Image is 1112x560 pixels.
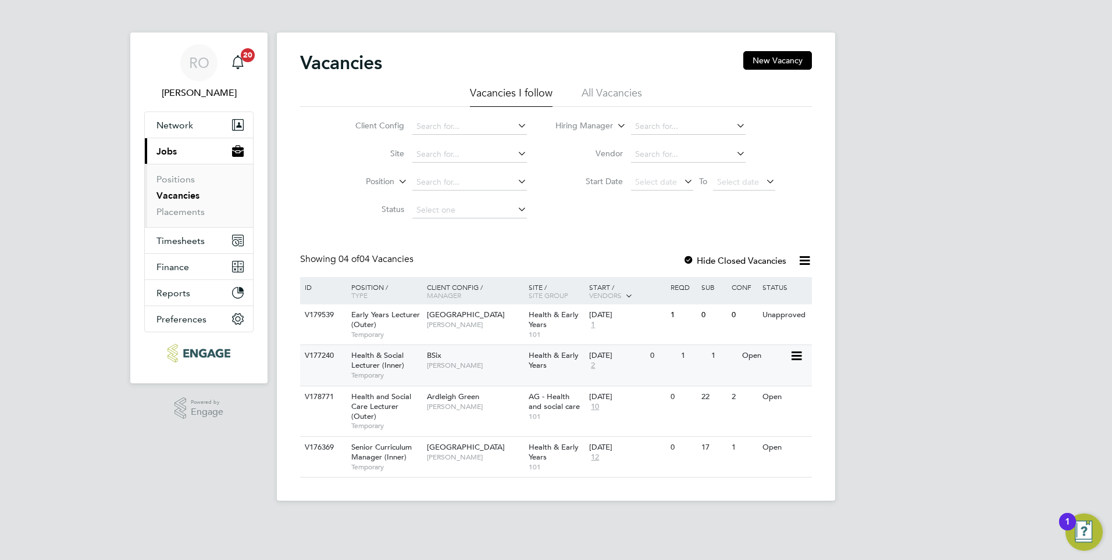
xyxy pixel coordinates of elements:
[144,344,254,362] a: Go to home page
[300,253,416,265] div: Showing
[668,304,698,326] div: 1
[529,462,584,472] span: 101
[144,44,254,100] a: RO[PERSON_NAME]
[589,351,644,361] div: [DATE]
[589,443,665,453] div: [DATE]
[338,253,414,265] span: 04 Vacancies
[337,204,404,214] label: Status
[760,304,810,326] div: Unapproved
[144,86,254,100] span: Roslyn O'Garro
[351,290,368,300] span: Type
[729,277,759,297] div: Conf
[698,277,729,297] div: Sub
[427,320,523,329] span: [PERSON_NAME]
[226,44,250,81] a: 20
[145,280,253,306] button: Reports
[631,119,746,135] input: Search for...
[683,255,786,266] label: Hide Closed Vacancies
[668,386,698,408] div: 0
[351,462,421,472] span: Temporary
[191,397,223,407] span: Powered by
[729,437,759,458] div: 1
[412,146,527,163] input: Search for...
[589,453,601,462] span: 12
[589,290,622,300] span: Vendors
[145,164,253,227] div: Jobs
[337,120,404,131] label: Client Config
[698,386,729,408] div: 22
[668,437,698,458] div: 0
[708,345,739,367] div: 1
[167,344,230,362] img: ncclondon-logo-retina.png
[145,254,253,279] button: Finance
[582,86,642,107] li: All Vacancies
[351,371,421,380] span: Temporary
[529,392,580,411] span: AG - Health and social care
[589,392,665,402] div: [DATE]
[631,146,746,163] input: Search for...
[351,421,421,430] span: Temporary
[156,314,206,325] span: Preferences
[191,407,223,417] span: Engage
[529,330,584,339] span: 101
[546,120,613,132] label: Hiring Manager
[424,277,526,305] div: Client Config /
[427,453,523,462] span: [PERSON_NAME]
[589,310,665,320] div: [DATE]
[351,310,420,329] span: Early Years Lecturer (Outer)
[427,442,505,452] span: [GEOGRAPHIC_DATA]
[327,176,394,188] label: Position
[156,120,193,131] span: Network
[739,345,790,367] div: Open
[743,51,812,70] button: New Vacancy
[647,345,678,367] div: 0
[156,146,177,157] span: Jobs
[156,288,190,299] span: Reports
[427,361,523,370] span: [PERSON_NAME]
[1065,514,1103,551] button: Open Resource Center, 1 new notification
[302,437,343,458] div: V176369
[635,177,677,187] span: Select date
[241,48,255,62] span: 20
[351,350,404,370] span: Health & Social Lecturer (Inner)
[589,402,601,412] span: 10
[427,310,505,320] span: [GEOGRAPHIC_DATA]
[717,177,759,187] span: Select date
[529,412,584,421] span: 101
[302,345,343,367] div: V177240
[156,261,189,272] span: Finance
[589,320,597,330] span: 1
[302,386,343,408] div: V178771
[156,235,205,246] span: Timesheets
[351,392,411,421] span: Health and Social Care Lecturer (Outer)
[351,330,421,339] span: Temporary
[189,55,209,70] span: RO
[698,304,729,326] div: 0
[589,361,597,371] span: 2
[529,442,579,462] span: Health & Early Years
[412,174,527,191] input: Search for...
[586,277,668,306] div: Start /
[156,174,195,185] a: Positions
[760,277,810,297] div: Status
[412,202,527,218] input: Select one
[145,306,253,332] button: Preferences
[529,290,568,300] span: Site Group
[302,304,343,326] div: V179539
[351,442,412,462] span: Senior Curriculum Manager (Inner)
[529,310,579,329] span: Health & Early Years
[343,277,424,305] div: Position /
[427,402,523,411] span: [PERSON_NAME]
[427,290,461,300] span: Manager
[760,437,810,458] div: Open
[174,397,224,419] a: Powered byEngage
[729,386,759,408] div: 2
[145,228,253,253] button: Timesheets
[337,148,404,159] label: Site
[156,206,205,217] a: Placements
[145,112,253,138] button: Network
[1065,522,1070,537] div: 1
[668,277,698,297] div: Reqd
[698,437,729,458] div: 17
[760,386,810,408] div: Open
